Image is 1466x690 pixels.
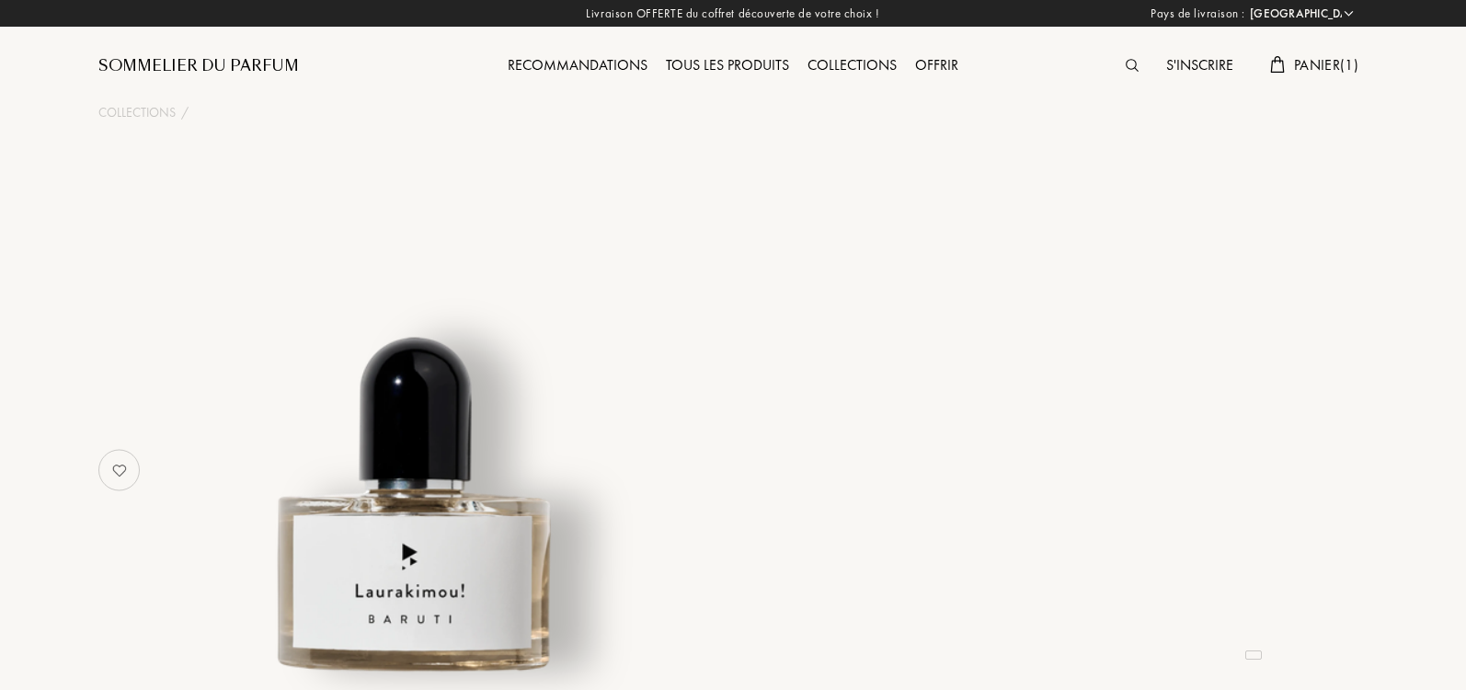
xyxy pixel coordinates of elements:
div: Recommandations [498,54,657,78]
div: Tous les produits [657,54,798,78]
img: cart.svg [1270,56,1285,73]
a: Sommelier du Parfum [98,55,299,77]
a: Collections [798,55,906,75]
img: search_icn.svg [1126,59,1139,72]
a: Tous les produits [657,55,798,75]
img: undefined undefined [189,234,644,689]
a: Recommandations [498,55,657,75]
span: Panier ( 1 ) [1294,55,1358,75]
a: S'inscrire [1157,55,1243,75]
a: Collections [98,103,176,122]
a: Offrir [906,55,968,75]
img: no_like_p.png [101,452,138,489]
div: Collections [798,54,906,78]
span: Pays de livraison : [1151,5,1245,23]
div: / [181,103,189,122]
div: Offrir [906,54,968,78]
div: S'inscrire [1157,54,1243,78]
